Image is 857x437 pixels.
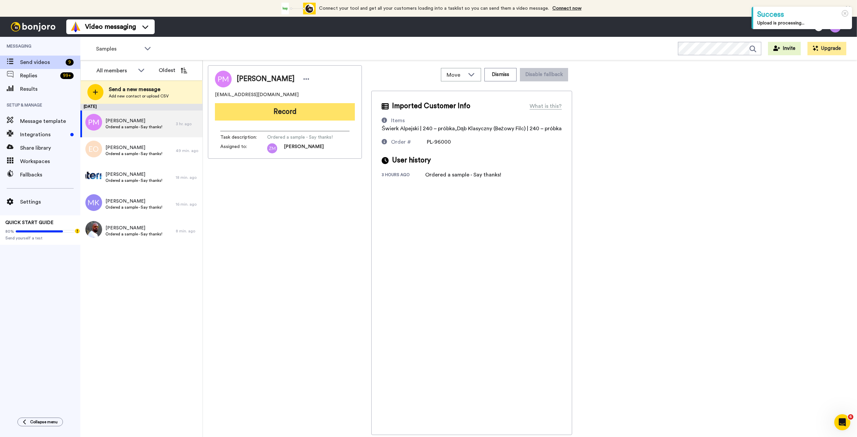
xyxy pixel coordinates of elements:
[5,235,75,241] span: Send yourself a test
[552,6,581,11] a: Connect now
[425,171,501,179] div: Ordered a sample - Say thanks!
[96,45,141,53] span: Samples
[105,118,162,124] span: [PERSON_NAME]
[267,143,277,153] img: zm.png
[20,58,63,66] span: Send videos
[279,3,316,14] div: animation
[96,67,135,75] div: All members
[757,9,848,20] div: Success
[382,172,425,179] div: 3 hours ago
[215,71,232,87] img: Image of Piotr Michalski
[267,134,333,141] span: Ordered a sample - Say thanks!
[85,141,102,157] img: eo.png
[319,6,549,11] span: Connect your tool and get all your customers loading into a tasklist so you can send them a video...
[105,178,162,183] span: Ordered a sample - Say thanks!
[382,126,562,131] span: Świerk Alpejski | 240 – próbka,Dąb Klasyczny (Beżowy Filc) | 240 – próbka
[237,74,295,84] span: [PERSON_NAME]
[8,22,58,31] img: bj-logo-header-white.svg
[20,144,80,152] span: Share library
[391,117,405,125] div: Items
[109,85,169,93] span: Send a new message
[70,21,81,32] img: vm-color.svg
[85,167,102,184] img: 47627c3b-78a3-4cfe-9d34-b7f97a3c567e.png
[530,102,562,110] div: What is this?
[848,414,853,420] span: 6
[215,91,299,98] span: [EMAIL_ADDRESS][DOMAIN_NAME]
[284,143,324,153] span: [PERSON_NAME]
[105,198,162,205] span: [PERSON_NAME]
[176,148,199,153] div: 49 min. ago
[757,20,848,26] div: Upload is processing...
[768,42,801,55] button: Invite
[220,143,267,153] span: Assigned to:
[484,68,517,81] button: Dismiss
[447,71,465,79] span: Move
[834,414,850,430] iframe: Intercom live chat
[105,225,162,231] span: [PERSON_NAME]
[20,117,80,125] span: Message template
[105,144,162,151] span: [PERSON_NAME]
[105,171,162,178] span: [PERSON_NAME]
[392,155,431,165] span: User history
[427,139,451,145] span: PL-96000
[176,175,199,180] div: 18 min. ago
[85,194,102,211] img: mk.png
[215,103,355,121] button: Record
[154,64,192,77] button: Oldest
[30,419,58,425] span: Collapse menu
[105,151,162,156] span: Ordered a sample - Say thanks!
[20,171,80,179] span: Fallbacks
[80,104,203,111] div: [DATE]
[85,114,102,131] img: pm.png
[60,72,74,79] div: 99 +
[20,157,80,165] span: Workspaces
[176,121,199,127] div: 3 hr. ago
[85,221,102,238] img: 5411722d-ecec-4cd3-b6ee-e9a48f4147ae.jpg
[807,42,846,55] button: Upgrade
[105,124,162,130] span: Ordered a sample - Say thanks!
[5,220,54,225] span: QUICK START GUIDE
[105,205,162,210] span: Ordered a sample - Say thanks!
[66,59,74,66] div: 9
[20,72,58,80] span: Replies
[20,198,80,206] span: Settings
[20,85,80,93] span: Results
[17,418,63,426] button: Collapse menu
[392,101,470,111] span: Imported Customer Info
[220,134,267,141] span: Task description :
[5,229,14,234] span: 80%
[109,93,169,99] span: Add new contact or upload CSV
[520,68,568,81] button: Disable fallback
[176,228,199,234] div: 8 min. ago
[74,228,80,234] div: Tooltip anchor
[391,138,411,146] div: Order #
[105,231,162,237] span: Ordered a sample - Say thanks!
[85,22,136,31] span: Video messaging
[176,202,199,207] div: 16 min. ago
[20,131,68,139] span: Integrations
